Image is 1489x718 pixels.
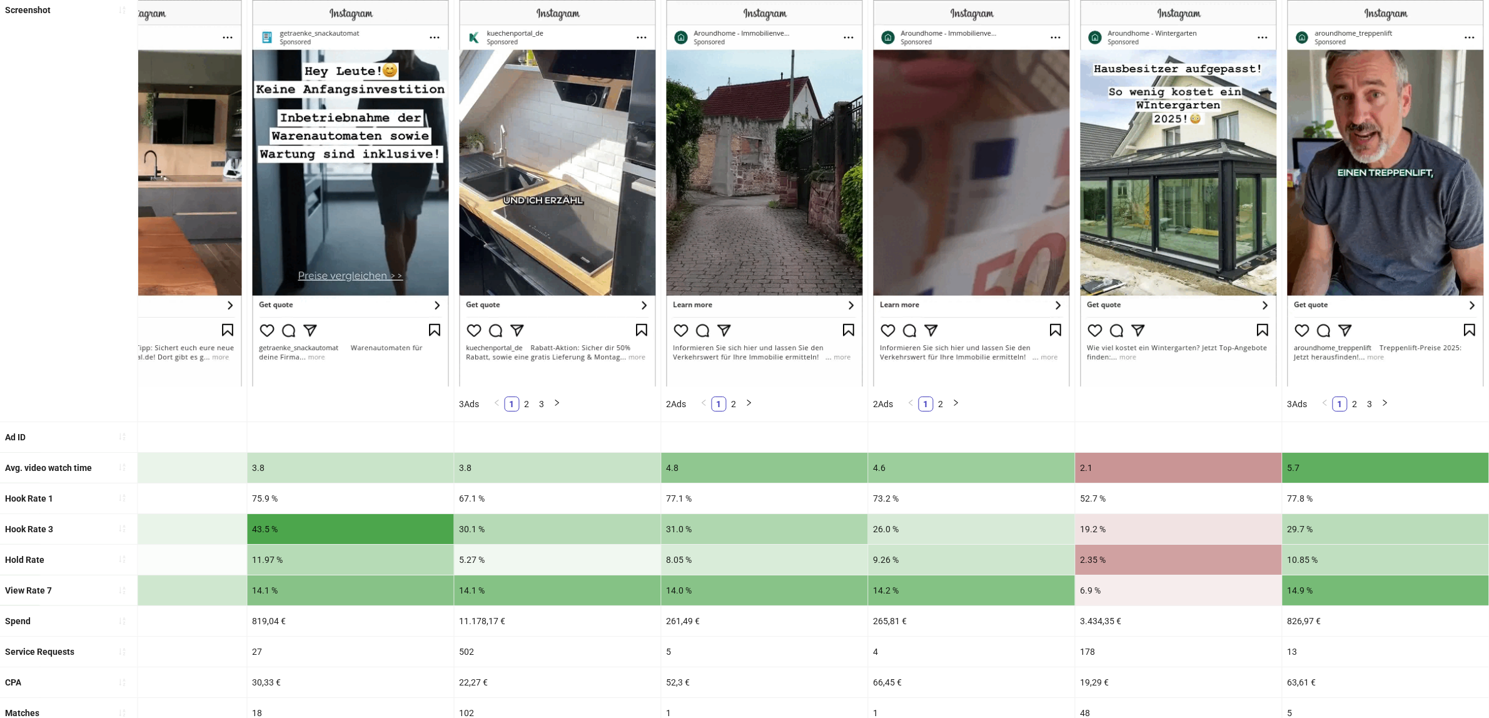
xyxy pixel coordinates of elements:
div: 10.85 % [1283,545,1489,575]
div: 283,14 € [41,606,247,636]
div: 67.1 % [455,483,661,513]
div: 4.8 [662,453,868,483]
span: sort-ascending [118,709,127,717]
div: 5 [662,637,868,667]
a: 1 [712,397,726,411]
div: 66,45 € [869,667,1075,697]
div: 3.434,35 € [1076,606,1282,636]
span: left [493,399,501,407]
li: 1 [1333,397,1348,412]
div: 13 [1283,637,1489,667]
div: 4 [869,637,1075,667]
b: Service Requests [5,647,74,657]
span: 3 Ads [460,399,480,409]
div: 62.7 % [41,483,247,513]
div: 14.9 % [1283,575,1489,605]
a: 1 [919,397,933,411]
b: View Rate 7 [5,585,52,595]
span: sort-ascending [118,6,127,14]
b: Avg. video watch time [5,463,92,473]
li: 2 [520,397,535,412]
span: right [553,399,561,407]
div: 5.7 [1283,453,1489,483]
div: 30.1 % [455,514,661,544]
div: 261,49 € [662,606,868,636]
div: 14.2 % [869,575,1075,605]
b: Screenshot [5,5,51,15]
b: Hold Rate [5,555,44,565]
div: 265,81 € [869,606,1075,636]
a: 2 [1348,397,1362,411]
a: 3 [535,397,549,411]
a: 2 [934,397,948,411]
span: sort-ascending [118,524,127,533]
li: Next Page [742,397,757,412]
div: 2.1 [1076,453,1282,483]
span: sort-ascending [118,493,127,502]
span: 2 Ads [874,399,894,409]
li: Previous Page [697,397,712,412]
li: 2 [934,397,949,412]
div: 6.9 % [1076,575,1282,605]
b: CPA [5,677,21,687]
a: 2 [727,397,741,411]
span: left [907,399,915,407]
div: 31.0 % [662,514,868,544]
span: 3 Ads [1288,399,1308,409]
span: left [1321,399,1329,407]
span: sort-ascending [118,647,127,656]
span: right [952,399,960,407]
div: 10.2 % [41,575,247,605]
div: 73.2 % [869,483,1075,513]
a: 1 [505,397,519,411]
div: 52.7 % [1076,483,1282,513]
div: 23.7 % [41,514,247,544]
div: 19.2 % [1076,514,1282,544]
li: Previous Page [490,397,505,412]
div: 502 [455,637,661,667]
div: 14.1 % [455,575,661,605]
div: 27 [248,637,454,667]
b: Hook Rate 1 [5,493,53,503]
li: 2 [1348,397,1363,412]
div: 11.97 % [248,545,454,575]
button: right [550,397,565,412]
div: 26.0 % [869,514,1075,544]
a: 2 [520,397,534,411]
li: 3 [535,397,550,412]
div: 178 [1076,637,1282,667]
div: 47,19 € [41,667,247,697]
div: 2.35 % [1076,545,1282,575]
span: right [745,399,753,407]
span: sort-ascending [118,678,127,687]
div: 819,04 € [248,606,454,636]
div: 11.178,17 € [455,606,661,636]
span: sort-ascending [118,555,127,564]
div: 9.26 % [869,545,1075,575]
span: left [700,399,708,407]
button: right [949,397,964,412]
div: 75.9 % [248,483,454,513]
div: 77.1 % [662,483,868,513]
div: 826,97 € [1283,606,1489,636]
li: 1 [712,397,727,412]
div: 29.7 % [1283,514,1489,544]
div: 4.09 % [41,545,247,575]
li: 3 [1363,397,1378,412]
div: 3.2 [41,453,247,483]
div: 30,33 € [248,667,454,697]
li: Previous Page [1318,397,1333,412]
div: 3.8 [455,453,661,483]
li: Previous Page [904,397,919,412]
span: sort-ascending [118,586,127,595]
a: 3 [1363,397,1377,411]
div: 19,29 € [1076,667,1282,697]
div: 77.8 % [1283,483,1489,513]
button: left [490,397,505,412]
span: right [1381,399,1389,407]
li: Next Page [550,397,565,412]
button: left [697,397,712,412]
div: 63,61 € [1283,667,1489,697]
li: 2 [727,397,742,412]
div: 22,27 € [455,667,661,697]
